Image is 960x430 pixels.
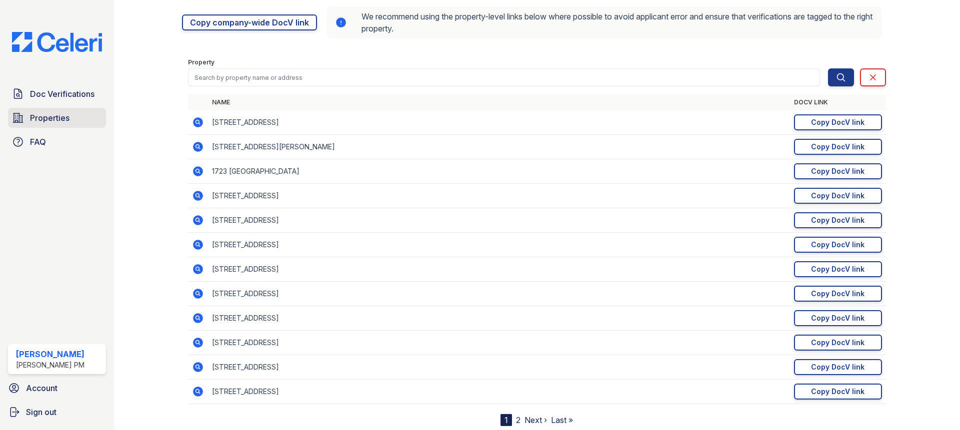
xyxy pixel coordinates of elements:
[208,159,790,184] td: 1723 [GEOGRAPHIC_DATA]
[188,68,820,86] input: Search by property name or address
[208,94,790,110] th: Name
[794,212,882,228] a: Copy DocV link
[811,166,864,176] div: Copy DocV link
[8,108,106,128] a: Properties
[551,415,573,425] a: Last »
[30,112,69,124] span: Properties
[811,362,864,372] div: Copy DocV link
[811,117,864,127] div: Copy DocV link
[516,415,520,425] a: 2
[811,387,864,397] div: Copy DocV link
[327,6,882,38] div: We recommend using the property-level links below where possible to avoid applicant error and ens...
[811,215,864,225] div: Copy DocV link
[811,289,864,299] div: Copy DocV link
[208,306,790,331] td: [STREET_ADDRESS]
[8,84,106,104] a: Doc Verifications
[794,114,882,130] a: Copy DocV link
[26,406,56,418] span: Sign out
[188,58,214,66] label: Property
[794,188,882,204] a: Copy DocV link
[500,414,512,426] div: 1
[811,313,864,323] div: Copy DocV link
[182,14,317,30] a: Copy company-wide DocV link
[208,208,790,233] td: [STREET_ADDRESS]
[794,237,882,253] a: Copy DocV link
[811,338,864,348] div: Copy DocV link
[30,88,94,100] span: Doc Verifications
[8,132,106,152] a: FAQ
[16,360,84,370] div: [PERSON_NAME] PM
[794,163,882,179] a: Copy DocV link
[208,135,790,159] td: [STREET_ADDRESS][PERSON_NAME]
[811,142,864,152] div: Copy DocV link
[4,378,110,398] a: Account
[524,415,547,425] a: Next ›
[794,335,882,351] a: Copy DocV link
[794,384,882,400] a: Copy DocV link
[208,282,790,306] td: [STREET_ADDRESS]
[794,359,882,375] a: Copy DocV link
[30,136,46,148] span: FAQ
[811,240,864,250] div: Copy DocV link
[16,348,84,360] div: [PERSON_NAME]
[208,110,790,135] td: [STREET_ADDRESS]
[208,233,790,257] td: [STREET_ADDRESS]
[794,139,882,155] a: Copy DocV link
[208,331,790,355] td: [STREET_ADDRESS]
[26,382,57,394] span: Account
[4,32,110,52] img: CE_Logo_Blue-a8612792a0a2168367f1c8372b55b34899dd931a85d93a1a3d3e32e68fde9ad4.png
[794,286,882,302] a: Copy DocV link
[208,257,790,282] td: [STREET_ADDRESS]
[790,94,886,110] th: DocV Link
[208,355,790,380] td: [STREET_ADDRESS]
[794,261,882,277] a: Copy DocV link
[208,380,790,404] td: [STREET_ADDRESS]
[811,191,864,201] div: Copy DocV link
[4,402,110,422] a: Sign out
[208,184,790,208] td: [STREET_ADDRESS]
[794,310,882,326] a: Copy DocV link
[811,264,864,274] div: Copy DocV link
